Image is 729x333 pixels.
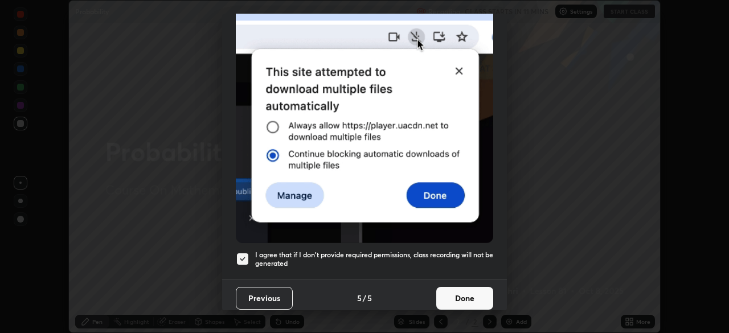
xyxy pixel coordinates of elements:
button: Done [436,287,493,310]
h4: 5 [367,292,372,304]
button: Previous [236,287,293,310]
h4: / [363,292,366,304]
h5: I agree that if I don't provide required permissions, class recording will not be generated [255,250,493,268]
h4: 5 [357,292,362,304]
